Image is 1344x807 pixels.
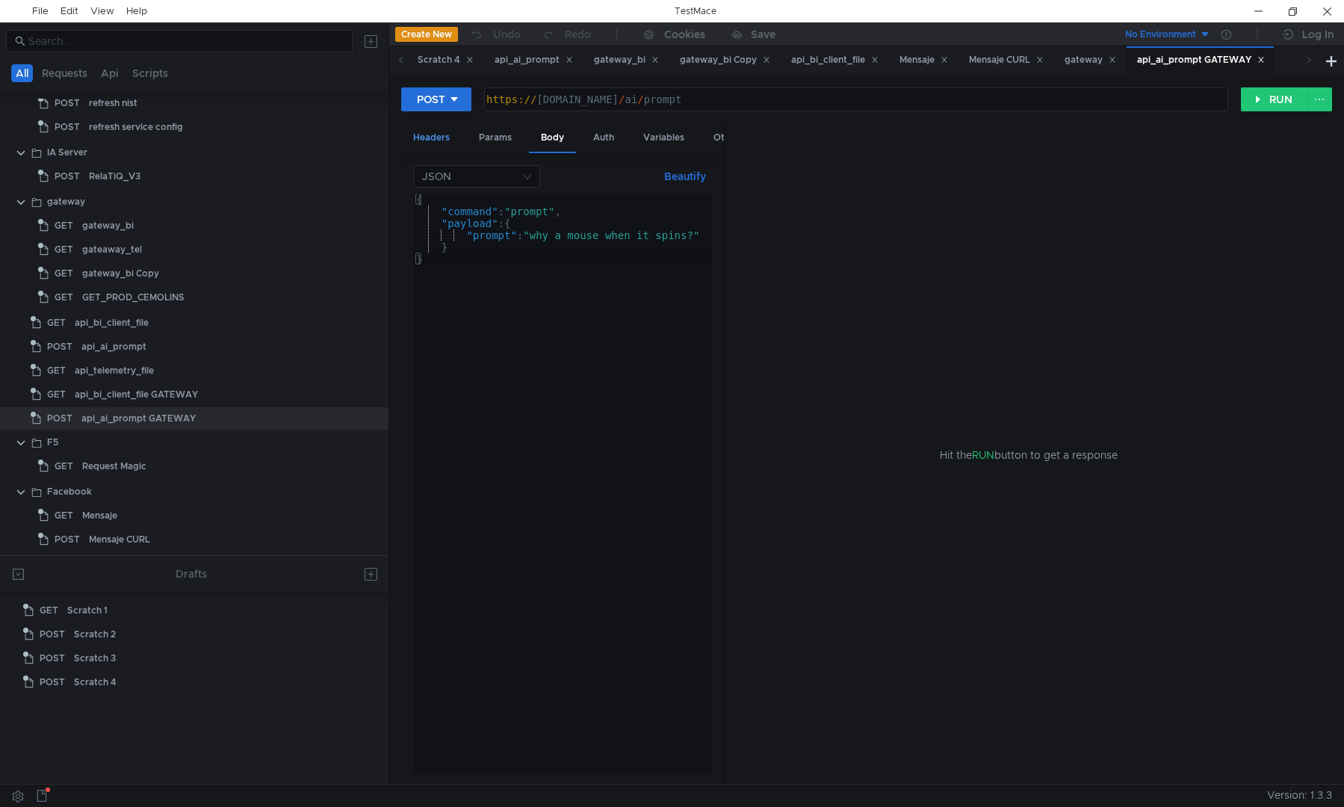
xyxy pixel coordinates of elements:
[401,124,462,152] div: Headers
[55,528,80,551] span: POST
[47,141,87,164] div: IA Server
[55,455,73,477] span: GET
[37,64,92,82] button: Requests
[395,27,458,42] button: Create New
[55,238,73,261] span: GET
[81,336,146,358] div: api_ai_prompt
[47,407,72,430] span: POST
[401,87,471,111] button: POST
[74,623,116,646] div: Scratch 2
[940,447,1118,463] span: Hit the button to get a response
[47,383,66,406] span: GET
[664,25,705,43] div: Cookies
[40,599,58,622] span: GET
[28,33,344,49] input: Search...
[791,52,879,68] div: api_bi_client_file
[89,116,183,138] div: refresh service config
[1107,22,1211,46] button: No Environment
[89,92,137,114] div: refresh nist
[89,165,140,188] div: RelaTiQ_V3
[55,262,73,285] span: GET
[47,480,92,503] div: Facebook
[1065,52,1116,68] div: gateway
[751,29,775,40] div: Save
[89,528,150,551] div: Mensaje CURL
[417,91,445,108] div: POST
[47,312,66,334] span: GET
[972,448,994,462] span: RUN
[55,92,80,114] span: POST
[702,124,751,152] div: Other
[47,191,85,213] div: gateway
[75,383,198,406] div: api_bi_client_file GATEWAY
[899,52,948,68] div: Mensaje
[82,286,185,309] div: GET_PROD_CEMOLINS
[495,52,573,68] div: api_ai_prompt
[55,116,80,138] span: POST
[11,64,33,82] button: All
[1137,52,1265,68] div: api_ai_prompt GATEWAY
[96,64,123,82] button: Api
[565,25,591,43] div: Redo
[658,167,712,185] button: Beautify
[55,286,73,309] span: GET
[529,124,576,153] div: Body
[75,359,154,382] div: api_telemetry_file
[81,407,196,430] div: api_ai_prompt GATEWAY
[1267,785,1332,806] span: Version: 1.3.3
[581,124,626,152] div: Auth
[47,431,58,454] div: F5
[82,214,134,237] div: gateway_bi
[458,23,531,46] button: Undo
[74,671,117,693] div: Scratch 4
[40,623,65,646] span: POST
[1241,87,1307,111] button: RUN
[55,165,80,188] span: POST
[82,262,159,285] div: gateway_bi Copy
[631,124,696,152] div: Variables
[176,565,207,583] div: Drafts
[1125,28,1196,42] div: No Environment
[680,52,770,68] div: gateway_bi Copy
[75,312,149,334] div: api_bi_client_file
[55,214,73,237] span: GET
[969,52,1044,68] div: Mensaje CURL
[531,23,601,46] button: Redo
[55,504,73,527] span: GET
[67,599,108,622] div: Scratch 1
[594,52,659,68] div: gateway_bi
[82,504,117,527] div: Mensaje
[47,359,66,382] span: GET
[47,336,72,358] span: POST
[40,647,65,670] span: POST
[82,455,146,477] div: Request Magic
[1302,25,1334,43] div: Log In
[40,671,65,693] span: POST
[82,238,142,261] div: gateaway_tel
[418,52,474,68] div: Scratch 4
[74,647,116,670] div: Scratch 3
[128,64,173,82] button: Scripts
[493,25,521,43] div: Undo
[467,124,524,152] div: Params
